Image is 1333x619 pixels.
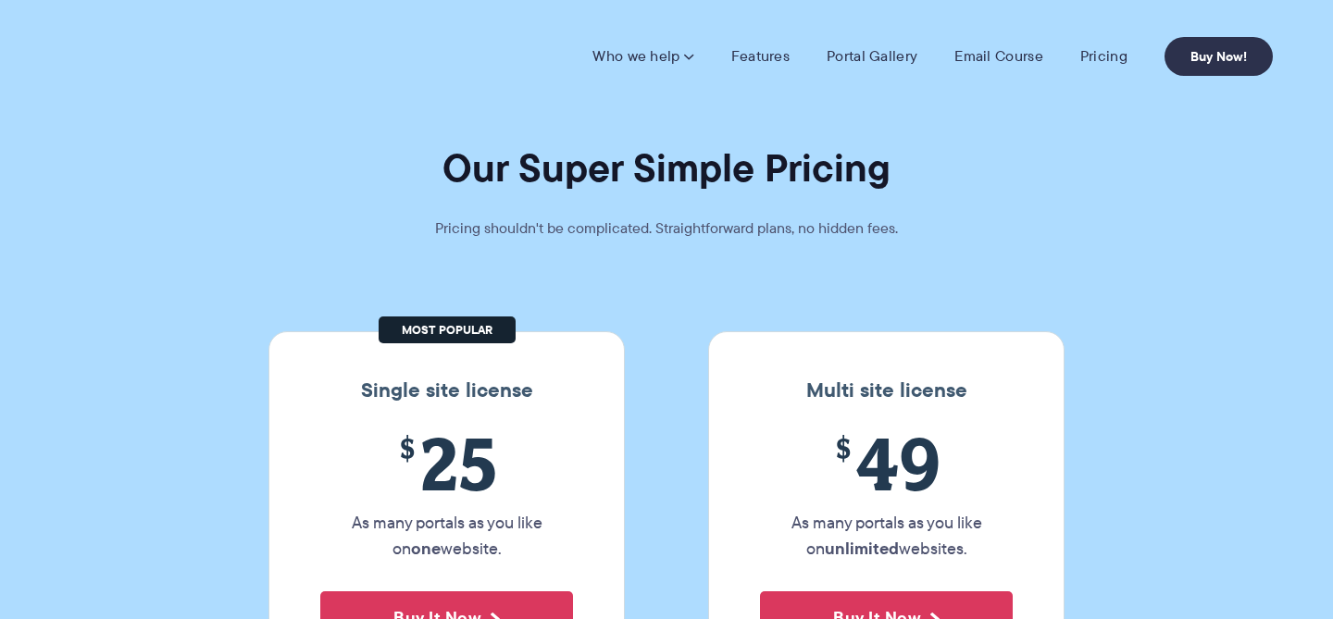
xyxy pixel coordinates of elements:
[320,510,573,562] p: As many portals as you like on website.
[389,216,944,241] p: Pricing shouldn't be complicated. Straightforward plans, no hidden fees.
[288,378,605,402] h3: Single site license
[1165,37,1273,76] a: Buy Now!
[760,510,1013,562] p: As many portals as you like on websites.
[825,536,899,561] strong: unlimited
[592,47,693,66] a: Who we help
[320,421,573,505] span: 25
[827,47,917,66] a: Portal Gallery
[728,378,1045,402] h3: Multi site license
[1080,47,1127,66] a: Pricing
[731,47,790,66] a: Features
[954,47,1043,66] a: Email Course
[411,536,441,561] strong: one
[760,421,1013,505] span: 49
